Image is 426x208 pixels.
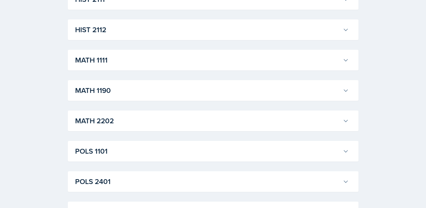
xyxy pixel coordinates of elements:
h3: HIST 2112 [75,24,340,35]
button: MATH 1190 [74,84,350,97]
button: MATH 1111 [74,53,350,67]
h3: POLS 2401 [75,176,340,187]
h3: MATH 1111 [75,55,340,66]
h3: MATH 1190 [75,85,340,96]
h3: MATH 2202 [75,115,340,126]
button: POLS 1101 [74,145,350,158]
h3: POLS 1101 [75,146,340,157]
button: MATH 2202 [74,114,350,128]
button: POLS 2401 [74,175,350,188]
button: HIST 2112 [74,23,350,36]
